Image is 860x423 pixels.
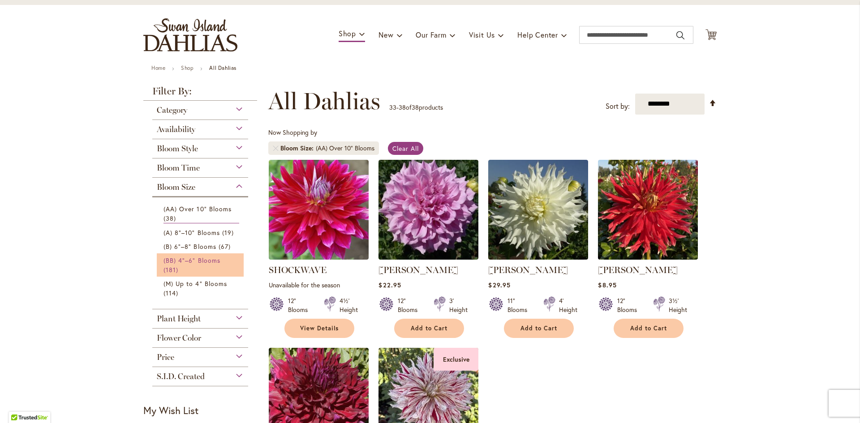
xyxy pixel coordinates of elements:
[163,214,178,223] span: 38
[389,103,396,111] span: 33
[163,204,239,223] a: (AA) Over 10" Blooms 38
[163,265,181,274] span: 181
[163,242,239,251] a: (B) 6"–8" Blooms 67
[163,242,216,251] span: (B) 6"–8" Blooms
[614,319,684,338] button: Add to Cart
[389,100,443,115] p: - of products
[163,256,220,265] span: (BB) 4"–6" Blooms
[392,144,419,153] span: Clear All
[163,288,181,298] span: 114
[449,296,468,314] div: 3' Height
[157,105,187,115] span: Category
[163,279,227,288] span: (M) Up to 4" Blooms
[209,64,236,71] strong: All Dahlias
[163,228,220,237] span: (A) 8"–10" Blooms
[151,64,165,71] a: Home
[399,103,406,111] span: 38
[504,319,574,338] button: Add to Cart
[268,88,380,115] span: All Dahlias
[378,265,458,275] a: [PERSON_NAME]
[630,325,667,332] span: Add to Cart
[416,30,446,39] span: Our Farm
[269,253,369,261] a: Shockwave
[288,296,313,314] div: 12" Blooms
[163,228,239,237] a: (A) 8"–10" Blooms 19
[412,103,419,111] span: 38
[157,182,195,192] span: Bloom Size
[378,253,478,261] a: Vera Seyfang
[669,296,687,314] div: 3½' Height
[434,348,478,371] div: Exclusive
[219,242,233,251] span: 67
[269,281,369,289] p: Unavailable for the season
[617,296,642,314] div: 12" Blooms
[598,265,678,275] a: [PERSON_NAME]
[316,144,374,153] div: (AA) Over 10" Blooms
[284,319,354,338] a: View Details
[143,18,237,51] a: store logo
[378,160,478,260] img: Vera Seyfang
[488,160,588,260] img: Walter Hardisty
[606,98,630,115] label: Sort by:
[507,296,533,314] div: 11" Blooms
[157,144,198,154] span: Bloom Style
[157,124,195,134] span: Availability
[388,142,423,155] a: Clear All
[339,29,356,38] span: Shop
[181,64,193,71] a: Shop
[273,145,278,151] a: Remove Bloom Size (AA) Over 10" Blooms
[143,404,198,417] strong: My Wish List
[488,281,510,289] span: $29.95
[163,205,232,213] span: (AA) Over 10" Blooms
[488,265,568,275] a: [PERSON_NAME]
[300,325,339,332] span: View Details
[340,296,358,314] div: 4½' Height
[488,253,588,261] a: Walter Hardisty
[280,144,316,153] span: Bloom Size
[398,296,423,314] div: 12" Blooms
[598,281,616,289] span: $8.95
[222,228,236,237] span: 19
[163,279,239,298] a: (M) Up to 4" Blooms 114
[269,160,369,260] img: Shockwave
[520,325,557,332] span: Add to Cart
[394,319,464,338] button: Add to Cart
[378,30,393,39] span: New
[469,30,495,39] span: Visit Us
[163,256,239,274] a: (BB) 4"–6" Blooms 181
[143,86,257,101] strong: Filter By:
[7,391,32,416] iframe: Launch Accessibility Center
[517,30,558,39] span: Help Center
[157,314,201,324] span: Plant Height
[268,128,317,137] span: Now Shopping by
[157,333,201,343] span: Flower Color
[157,352,174,362] span: Price
[157,372,205,381] span: S.I.D. Created
[559,296,577,314] div: 4' Height
[598,253,698,261] a: Wildman
[378,281,401,289] span: $22.95
[598,160,698,260] img: Wildman
[269,265,327,275] a: SHOCKWAVE
[411,325,447,332] span: Add to Cart
[157,163,200,173] span: Bloom Time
